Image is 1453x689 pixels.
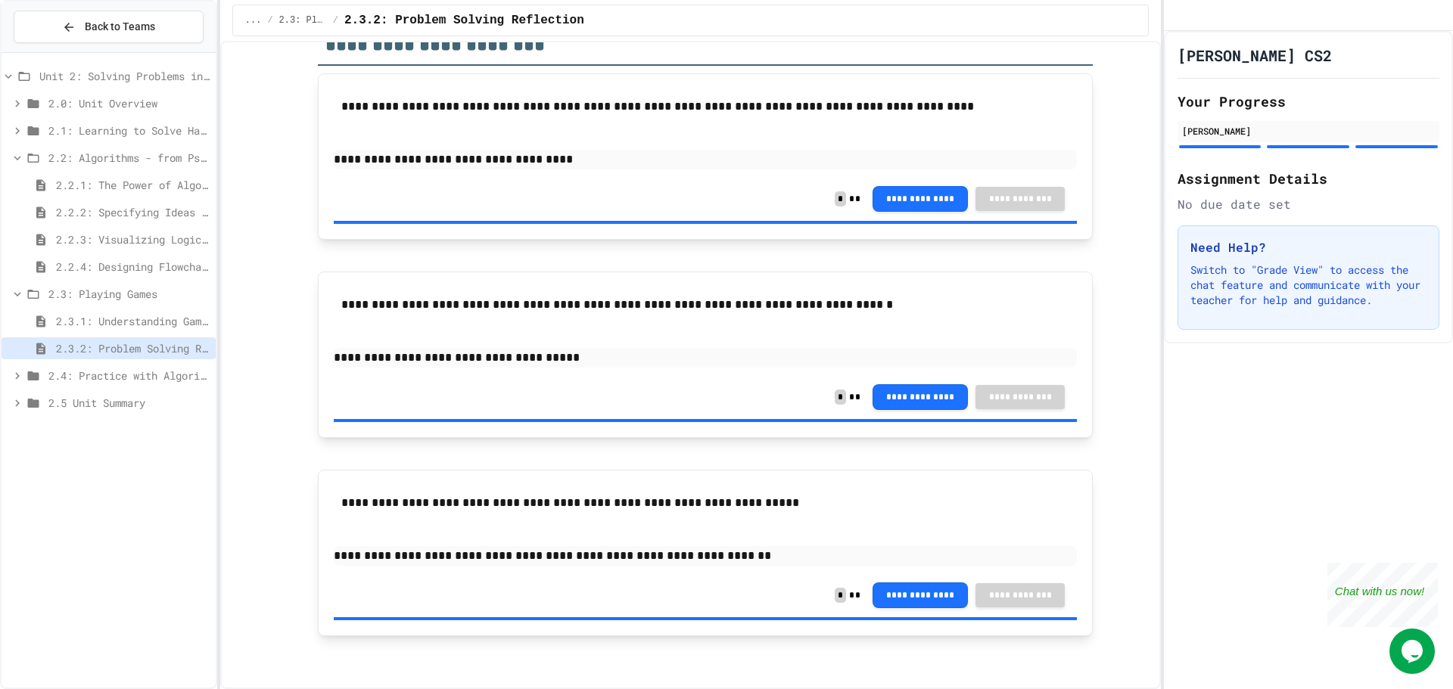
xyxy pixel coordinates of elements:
[56,313,210,329] span: 2.3.1: Understanding Games with Flowcharts
[48,123,210,138] span: 2.1: Learning to Solve Hard Problems
[279,14,327,26] span: 2.3: Playing Games
[48,286,210,302] span: 2.3: Playing Games
[56,177,210,193] span: 2.2.1: The Power of Algorithms
[48,368,210,383] span: 2.4: Practice with Algorithms
[1178,195,1439,213] div: No due date set
[56,204,210,220] span: 2.2.2: Specifying Ideas with Pseudocode
[48,150,210,166] span: 2.2: Algorithms - from Pseudocode to Flowcharts
[48,95,210,111] span: 2.0: Unit Overview
[1178,45,1332,66] h1: [PERSON_NAME] CS2
[56,259,210,275] span: 2.2.4: Designing Flowcharts
[344,11,584,29] span: 2.3.2: Problem Solving Reflection
[1178,168,1439,189] h2: Assignment Details
[1327,563,1438,627] iframe: chat widget
[1178,91,1439,112] h2: Your Progress
[1190,238,1427,256] h3: Need Help?
[39,68,210,84] span: Unit 2: Solving Problems in Computer Science
[1182,124,1435,138] div: [PERSON_NAME]
[48,395,210,411] span: 2.5 Unit Summary
[267,14,272,26] span: /
[245,14,262,26] span: ...
[333,14,338,26] span: /
[1190,262,1427,308] p: Switch to "Grade View" to access the chat feature and communicate with your teacher for help and ...
[56,340,210,356] span: 2.3.2: Problem Solving Reflection
[56,231,210,247] span: 2.2.3: Visualizing Logic with Flowcharts
[1389,628,1438,674] iframe: chat widget
[85,19,155,35] span: Back to Teams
